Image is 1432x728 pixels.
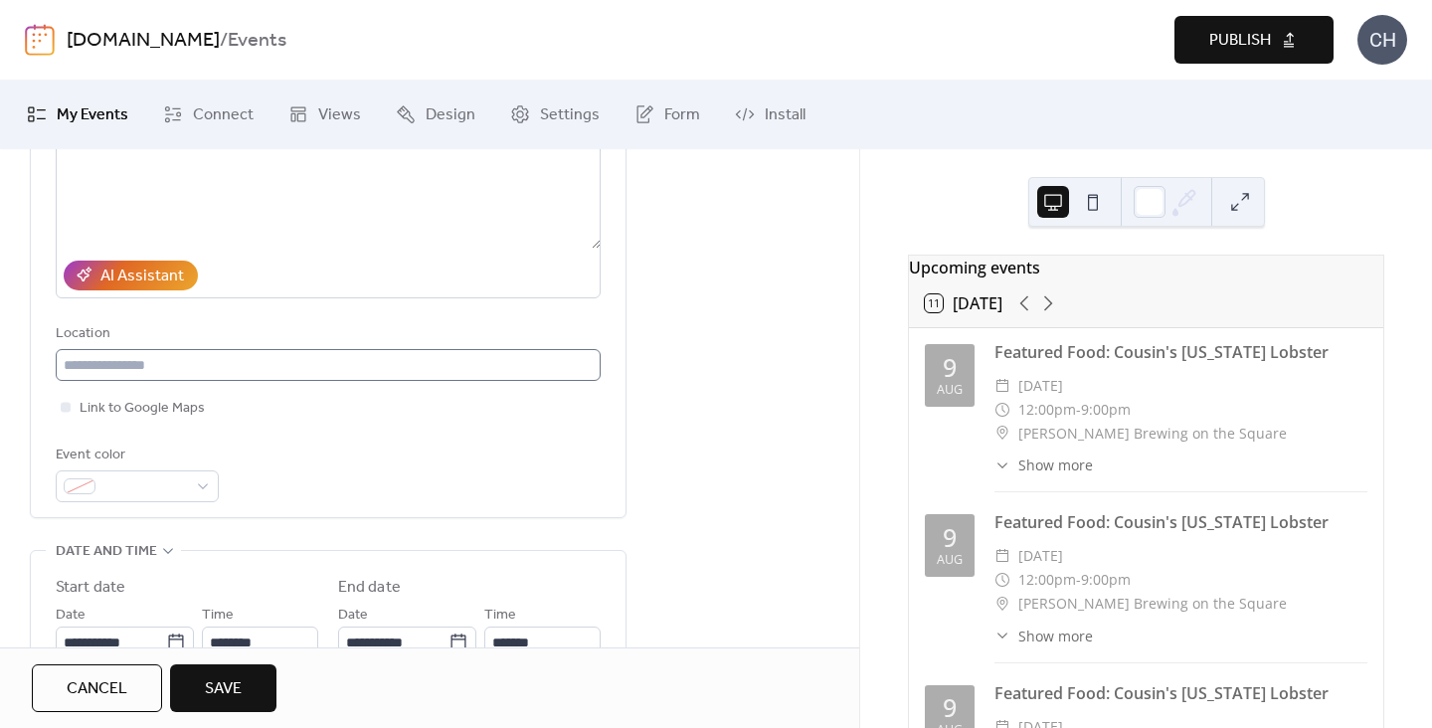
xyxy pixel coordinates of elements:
[1018,592,1287,616] span: [PERSON_NAME] Brewing on the Square
[1018,422,1287,446] span: [PERSON_NAME] Brewing on the Square
[937,554,963,567] div: Aug
[205,677,242,701] span: Save
[426,103,475,127] span: Design
[57,103,128,127] span: My Events
[994,398,1010,422] div: ​
[1174,16,1334,64] button: Publish
[228,22,286,60] b: Events
[56,322,597,346] div: Location
[994,510,1367,534] div: Featured Food: Cousin's [US_STATE] Lobster
[56,444,215,467] div: Event color
[338,576,401,600] div: End date
[32,664,162,712] button: Cancel
[1018,568,1076,592] span: 12:00pm
[67,677,127,701] span: Cancel
[220,22,228,60] b: /
[720,88,820,141] a: Install
[994,568,1010,592] div: ​
[994,626,1010,646] div: ​
[100,265,184,288] div: AI Assistant
[1076,568,1081,592] span: -
[67,22,220,60] a: [DOMAIN_NAME]
[1357,15,1407,65] div: CH
[1018,544,1063,568] span: [DATE]
[56,604,86,628] span: Date
[943,525,957,550] div: 9
[148,88,268,141] a: Connect
[495,88,615,141] a: Settings
[1018,626,1093,646] span: Show more
[540,103,600,127] span: Settings
[1076,398,1081,422] span: -
[994,422,1010,446] div: ​
[1018,374,1063,398] span: [DATE]
[620,88,715,141] a: Form
[937,384,963,397] div: Aug
[273,88,376,141] a: Views
[25,24,55,56] img: logo
[1018,455,1093,475] span: Show more
[193,103,254,127] span: Connect
[12,88,143,141] a: My Events
[56,540,157,564] span: Date and time
[56,576,125,600] div: Start date
[943,355,957,380] div: 9
[994,374,1010,398] div: ​
[765,103,805,127] span: Install
[994,340,1367,364] div: Featured Food: Cousin's [US_STATE] Lobster
[1081,398,1131,422] span: 9:00pm
[994,455,1093,475] button: ​Show more
[1018,398,1076,422] span: 12:00pm
[994,544,1010,568] div: ​
[202,604,234,628] span: Time
[1081,568,1131,592] span: 9:00pm
[943,695,957,720] div: 9
[381,88,490,141] a: Design
[170,664,276,712] button: Save
[338,604,368,628] span: Date
[64,261,198,290] button: AI Assistant
[918,289,1009,317] button: 11[DATE]
[318,103,361,127] span: Views
[994,626,1093,646] button: ​Show more
[909,256,1383,279] div: Upcoming events
[664,103,700,127] span: Form
[994,592,1010,616] div: ​
[80,397,205,421] span: Link to Google Maps
[1209,29,1271,53] span: Publish
[994,455,1010,475] div: ​
[994,681,1367,705] div: Featured Food: Cousin's [US_STATE] Lobster
[484,604,516,628] span: Time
